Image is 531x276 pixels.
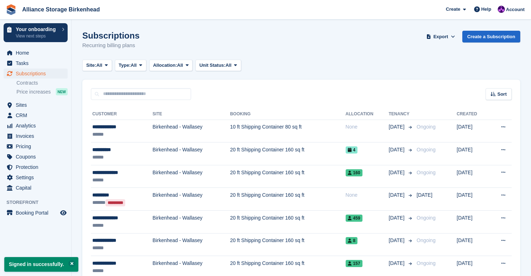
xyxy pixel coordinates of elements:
span: Export [433,33,448,40]
button: Type: All [115,60,146,71]
span: 157 [346,260,362,267]
h1: Subscriptions [82,31,140,40]
span: Allocation: [153,62,177,69]
span: Storefront [6,199,71,206]
th: Tenancy [389,109,414,120]
span: [DATE] [389,214,406,222]
a: menu [4,172,68,182]
a: Your onboarding View next steps [4,23,68,42]
span: All [177,62,183,69]
a: menu [4,131,68,141]
div: NEW [56,88,68,95]
span: Analytics [16,121,59,131]
p: View next steps [16,33,58,39]
p: Signed in successfully. [4,257,78,272]
span: Sites [16,100,59,110]
span: Booking Portal [16,208,59,218]
span: Ongoing [416,170,435,175]
a: menu [4,162,68,172]
td: 20 ft Shipping Container 160 sq ft [230,233,346,256]
td: 10 ft Shipping Container 80 sq ft [230,120,346,142]
th: Booking [230,109,346,120]
span: 160 [346,169,362,176]
span: [DATE] [389,191,406,199]
td: Birkenhead - Wallasey [152,188,230,211]
td: [DATE] [457,188,488,211]
span: All [96,62,102,69]
span: Help [481,6,491,13]
td: 20 ft Shipping Container 160 sq ft [230,142,346,165]
span: Sort [497,91,507,98]
span: Capital [16,183,59,193]
span: Ongoing [416,147,435,152]
a: menu [4,58,68,68]
button: Site: All [82,60,112,71]
span: [DATE] [389,237,406,244]
a: menu [4,183,68,193]
span: Ongoing [416,124,435,130]
a: Create a Subscription [462,31,520,42]
span: Pricing [16,141,59,151]
span: Type: [119,62,131,69]
td: 20 ft Shipping Container 160 sq ft [230,188,346,211]
span: Price increases [16,89,51,95]
span: 459 [346,215,362,222]
td: Birkenhead - Wallasey [152,165,230,188]
th: Allocation [346,109,389,120]
a: menu [4,48,68,58]
a: menu [4,141,68,151]
p: Recurring billing plans [82,41,140,50]
span: [DATE] [389,146,406,154]
td: 20 ft Shipping Container 160 sq ft [230,165,346,188]
span: Subscriptions [16,69,59,79]
td: 20 ft Shipping Container 160 sq ft [230,211,346,234]
td: Birkenhead - Wallasey [152,211,230,234]
button: Unit Status: All [195,60,241,71]
td: [DATE] [457,211,488,234]
span: Ongoing [416,237,435,243]
td: [DATE] [457,120,488,142]
span: 8 [346,237,358,244]
td: [DATE] [457,165,488,188]
td: Birkenhead - Wallasey [152,233,230,256]
a: menu [4,69,68,79]
span: Create [446,6,460,13]
span: Settings [16,172,59,182]
span: [DATE] [416,192,432,198]
span: Invoices [16,131,59,141]
span: 4 [346,146,358,154]
span: All [225,62,232,69]
button: Allocation: All [149,60,193,71]
td: [DATE] [457,233,488,256]
a: menu [4,100,68,110]
td: Birkenhead - Wallasey [152,120,230,142]
span: Ongoing [416,215,435,221]
a: Preview store [59,209,68,217]
span: Coupons [16,152,59,162]
div: None [346,123,389,131]
button: Export [425,31,457,42]
a: Contracts [16,80,68,86]
span: Ongoing [416,260,435,266]
td: Birkenhead - Wallasey [152,142,230,165]
span: [DATE] [389,260,406,267]
th: Created [457,109,488,120]
a: Alliance Storage Birkenhead [19,4,103,15]
th: Site [152,109,230,120]
th: Customer [91,109,152,120]
span: Account [506,6,525,13]
td: [DATE] [457,142,488,165]
span: Site: [86,62,96,69]
div: None [346,191,389,199]
span: [DATE] [389,123,406,131]
span: Home [16,48,59,58]
span: All [131,62,137,69]
img: stora-icon-8386f47178a22dfd0bd8f6a31ec36ba5ce8667c1dd55bd0f319d3a0aa187defe.svg [6,4,16,15]
img: Romilly Norton [498,6,505,13]
a: menu [4,152,68,162]
a: menu [4,121,68,131]
span: Unit Status: [199,62,225,69]
a: Price increases NEW [16,88,68,96]
a: menu [4,208,68,218]
p: Your onboarding [16,27,58,32]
